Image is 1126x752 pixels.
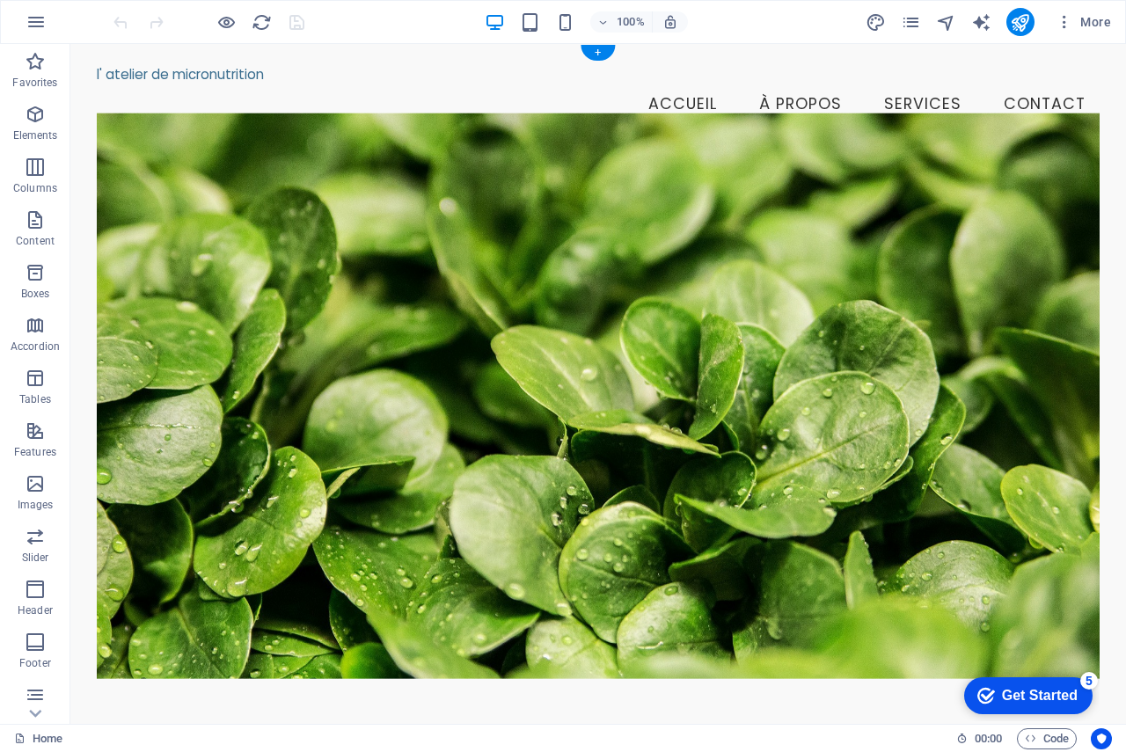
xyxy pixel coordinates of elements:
p: Columns [13,181,57,195]
button: Click here to leave preview mode and continue editing [216,11,237,33]
button: reload [251,11,272,33]
i: On resize automatically adjust zoom level to fit chosen device. [662,14,678,30]
button: design [866,11,887,33]
i: Navigator [936,12,956,33]
p: Boxes [21,287,50,301]
i: Reload page [252,12,272,33]
i: Design (Ctrl+Alt+Y) [866,12,886,33]
p: Slider [22,551,49,565]
p: Tables [19,392,51,406]
button: More [1049,8,1118,36]
span: More [1056,13,1111,31]
p: Elements [13,128,58,142]
a: Click to cancel selection. Double-click to open Pages [14,728,62,749]
i: Pages (Ctrl+Alt+S) [901,12,921,33]
button: Code [1017,728,1077,749]
button: publish [1006,8,1035,36]
p: Content [16,234,55,248]
p: Features [14,445,56,459]
p: Header [18,603,53,617]
button: 100% [590,11,653,33]
p: Images [18,498,54,512]
div: Get Started [52,19,128,35]
button: navigator [936,11,957,33]
button: pages [901,11,922,33]
button: Usercentrics [1091,728,1112,749]
div: + [581,45,615,61]
i: Publish [1010,12,1030,33]
i: AI Writer [971,12,991,33]
p: Favorites [12,76,57,90]
div: Get Started 5 items remaining, 0% complete [14,9,143,46]
h6: 100% [617,11,645,33]
div: 5 [130,4,148,21]
p: Accordion [11,339,60,354]
button: text_generator [971,11,992,33]
span: : [987,732,990,745]
h6: Session time [956,728,1003,749]
p: Footer [19,656,51,670]
span: Code [1025,728,1069,749]
span: 00 00 [975,728,1002,749]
